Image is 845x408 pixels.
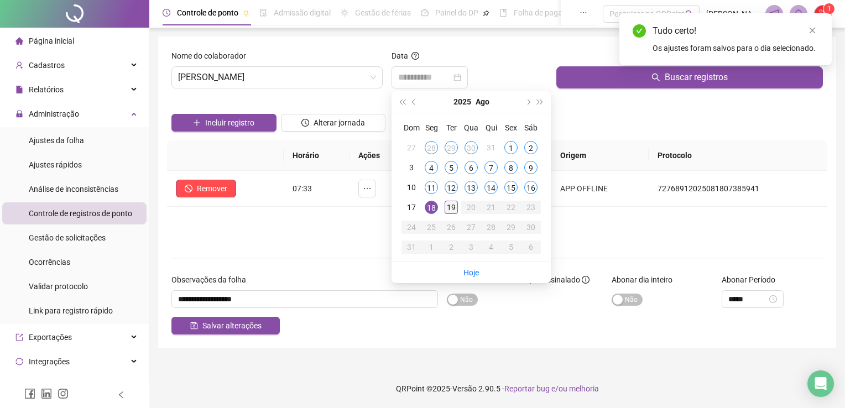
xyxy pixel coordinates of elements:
div: 24 [405,221,418,234]
th: Protocolo [649,140,827,171]
span: Controle de registros de ponto [29,209,132,218]
td: 2025-07-31 [481,138,501,158]
th: Ter [441,118,461,138]
span: Ajustes rápidos [29,160,82,169]
td: 2025-08-19 [441,197,461,217]
span: Incluir registro [205,117,254,129]
div: 6 [465,161,478,174]
span: Buscar registros [665,71,728,84]
div: 26 [445,221,458,234]
span: save [190,322,198,329]
td: APP OFFLINE [551,171,649,207]
th: Horário [284,140,350,171]
div: 19 [445,201,458,214]
div: 2 [524,141,538,154]
th: Origem [551,140,649,171]
td: 2025-08-26 [441,217,461,237]
div: 4 [484,240,498,254]
td: 2025-08-25 [421,217,441,237]
th: Ações [350,140,408,171]
span: book [499,9,507,17]
td: 2025-08-22 [501,197,521,217]
td: 2025-08-15 [501,177,521,197]
td: 2025-08-09 [521,158,541,177]
div: 3 [405,161,418,174]
button: super-prev-year [396,91,408,113]
span: notification [769,9,779,19]
span: Administração [29,109,79,118]
span: check-circle [633,24,646,38]
td: 2025-07-27 [401,138,421,158]
span: Data [392,51,408,60]
td: 2025-08-18 [421,197,441,217]
div: 29 [504,221,518,234]
td: 2025-08-29 [501,217,521,237]
span: Salvar alterações [202,320,262,332]
span: ARIELE ALLANA DE SOUSA OLIVEIRA [178,67,376,88]
td: 2025-08-03 [401,158,421,177]
td: 2025-09-06 [521,237,541,257]
div: Open Intercom Messenger [807,370,834,397]
td: 2025-08-12 [441,177,461,197]
td: 2025-07-30 [461,138,481,158]
div: 6 [524,240,538,254]
span: Folha de pagamento [514,8,585,17]
span: lock [15,110,23,118]
span: close [809,27,816,34]
span: pushpin [483,10,489,17]
button: prev-year [408,91,420,113]
div: 23 [524,201,538,214]
td: 2025-08-27 [461,217,481,237]
button: Remover [176,180,236,197]
span: Relatórios [29,85,64,94]
th: Sáb [521,118,541,138]
div: 31 [484,141,498,154]
label: Nome do colaborador [171,50,253,62]
span: facebook [24,388,35,399]
div: 17 [405,201,418,214]
footer: QRPoint © 2025 - 2.90.5 - [149,369,845,408]
div: 1 [504,141,518,154]
div: 28 [425,141,438,154]
span: Admissão digital [274,8,331,17]
div: 14 [484,181,498,194]
span: Ocorrências [29,258,70,266]
div: Os ajustes foram salvos para o dia selecionado. [653,42,818,54]
td: 2025-08-17 [401,197,421,217]
span: 07:33 [293,184,312,193]
span: 1 [827,5,831,13]
th: Qua [461,118,481,138]
button: month panel [476,91,489,113]
sup: Atualize o seu contato no menu Meus Dados [823,3,834,14]
span: bell [794,9,804,19]
span: Análise de inconsistências [29,185,118,193]
th: Dom [401,118,421,138]
td: 2025-08-02 [521,138,541,158]
div: 30 [465,141,478,154]
div: 4 [425,161,438,174]
div: 11 [425,181,438,194]
span: Controle de ponto [177,8,238,17]
div: 1 [425,240,438,254]
a: Alterar jornada [281,119,386,128]
span: home [15,37,23,45]
td: 2025-08-24 [401,217,421,237]
button: super-next-year [534,91,546,113]
td: 2025-07-29 [441,138,461,158]
span: plus [193,119,201,127]
span: Gestão de férias [355,8,411,17]
span: file [15,86,23,93]
td: 2025-08-21 [481,197,501,217]
div: 31 [405,240,418,254]
span: info-circle [582,276,590,284]
span: sun [341,9,348,17]
span: clock-circle [301,119,309,127]
div: 9 [524,161,538,174]
button: next-year [521,91,534,113]
td: 2025-09-03 [461,237,481,257]
span: Validar protocolo [29,282,88,291]
span: pushpin [243,10,249,17]
div: 27 [405,141,418,154]
td: 2025-08-16 [521,177,541,197]
td: 2025-08-01 [501,138,521,158]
